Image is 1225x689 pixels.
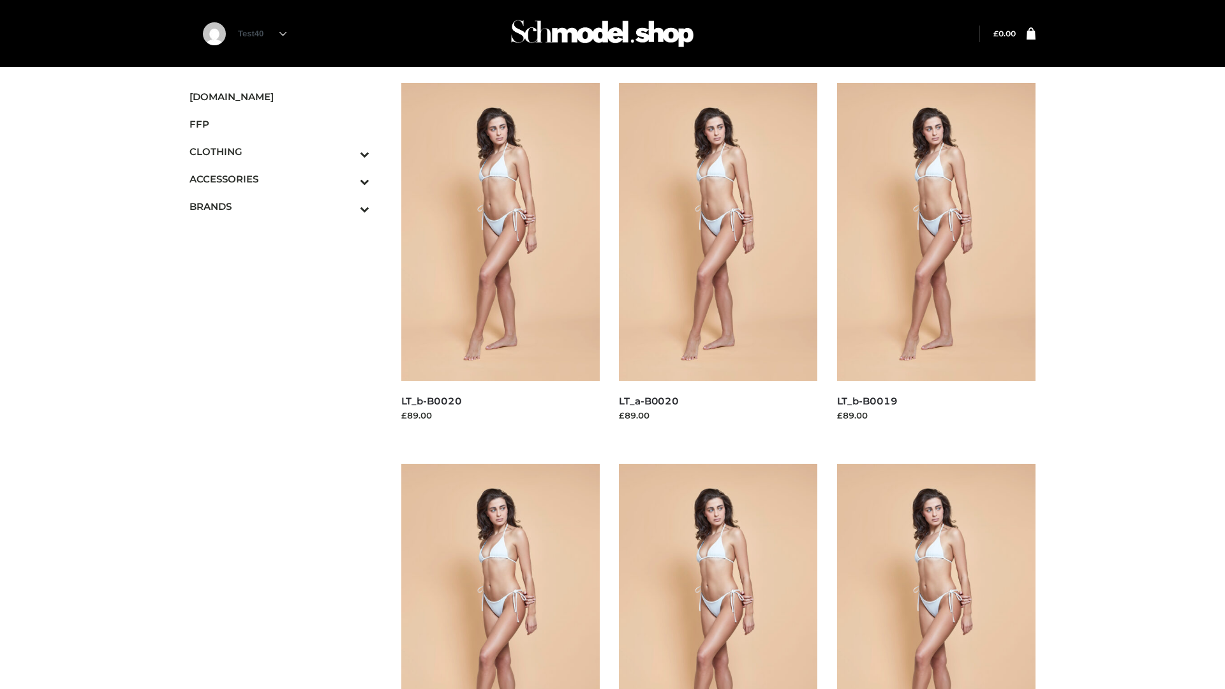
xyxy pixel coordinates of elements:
img: Schmodel Admin 964 [507,8,698,59]
a: BRANDSToggle Submenu [189,193,369,220]
a: LT_b-B0020 [401,395,462,407]
div: £89.00 [619,409,818,422]
a: ACCESSORIESToggle Submenu [189,165,369,193]
a: £0.00 [993,29,1016,38]
a: LT_b-B0019 [837,395,898,407]
a: Read more [619,424,666,434]
bdi: 0.00 [993,29,1016,38]
span: £ [993,29,999,38]
a: [DOMAIN_NAME] [189,83,369,110]
span: BRANDS [189,199,369,214]
a: Read more [401,424,449,434]
a: Read more [837,424,884,434]
button: Toggle Submenu [325,165,369,193]
button: Toggle Submenu [325,193,369,220]
a: FFP [189,110,369,138]
a: LT_a-B0020 [619,395,679,407]
a: CLOTHINGToggle Submenu [189,138,369,165]
button: Toggle Submenu [325,138,369,165]
a: Test40 [238,29,286,38]
div: £89.00 [837,409,1036,422]
div: £89.00 [401,409,600,422]
span: CLOTHING [189,144,369,159]
span: [DOMAIN_NAME] [189,89,369,104]
span: FFP [189,117,369,131]
span: ACCESSORIES [189,172,369,186]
